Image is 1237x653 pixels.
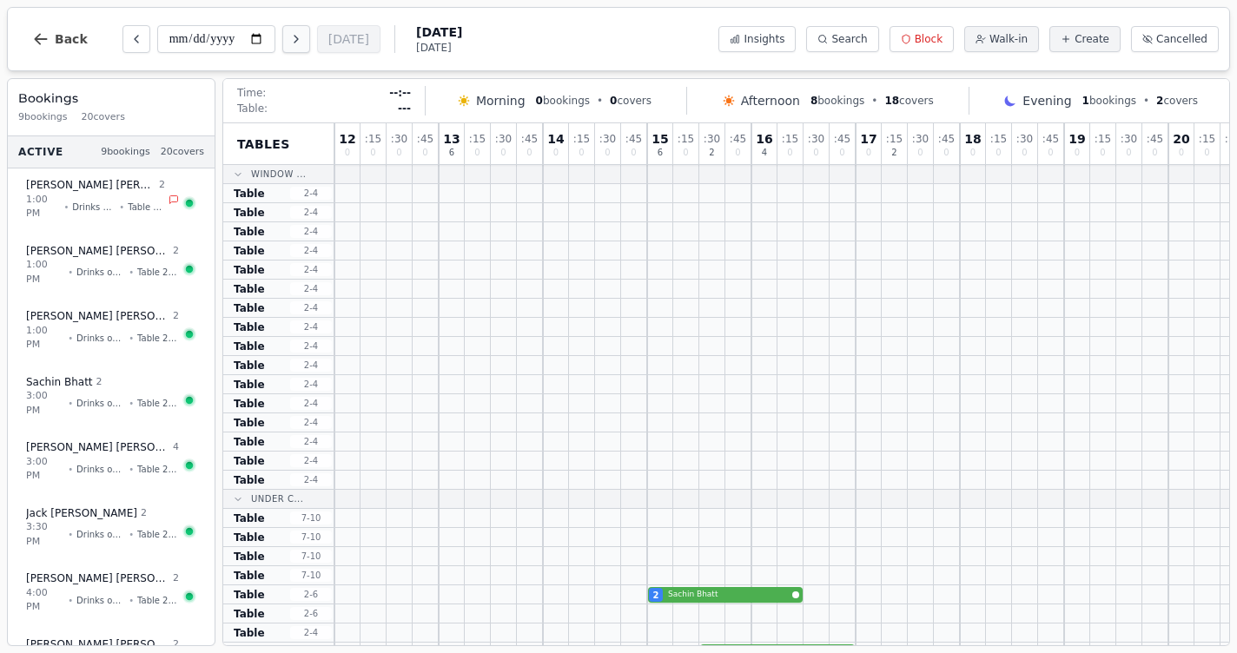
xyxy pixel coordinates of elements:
span: 7 - 10 [290,569,332,582]
span: 0 [683,148,688,157]
span: 2 - 6 [290,588,332,601]
span: 6 [449,148,454,157]
span: 2 - 4 [290,359,332,372]
span: 0 [996,148,1001,157]
span: 2 - 4 [290,320,332,333]
button: Next day [282,25,310,53]
span: • [68,397,73,410]
span: 2 [96,375,103,390]
span: Walk-in [989,32,1028,46]
span: 0 [813,148,818,157]
button: Search [806,26,878,52]
span: 0 [631,148,636,157]
span: 2 - 4 [290,244,332,257]
span: Table [234,263,265,277]
span: Create [1075,32,1109,46]
span: Table [234,225,265,239]
span: : 15 [1095,134,1111,144]
span: • [68,266,73,279]
span: 7 - 10 [290,550,332,563]
span: 6 [658,148,663,157]
span: : 30 [808,134,824,144]
span: 0 [396,148,401,157]
span: • [1143,94,1149,108]
span: Back [55,33,88,45]
span: Table: [237,102,268,115]
span: : 45 [417,134,433,144]
span: 20 [1173,133,1189,145]
span: 8 [810,95,817,107]
span: Drinks only [76,332,125,345]
span: [PERSON_NAME] [PERSON_NAME] [26,637,169,651]
span: : 15 [990,134,1007,144]
span: 20 covers [82,110,125,125]
span: 0 [917,148,923,157]
span: 7 - 10 [290,511,332,524]
span: Block [915,32,943,46]
button: Block [890,26,954,52]
span: : 30 [704,134,720,144]
span: 2 - 4 [290,282,332,295]
span: Evening [1022,92,1071,109]
span: 0 [1048,148,1053,157]
span: 0 [1100,148,1105,157]
span: : 30 [912,134,929,144]
span: 0 [370,148,375,157]
span: 20 covers [161,145,204,160]
span: covers [884,94,933,108]
span: : 45 [521,134,538,144]
button: Back [18,18,102,60]
span: Search [831,32,867,46]
span: 0 [610,95,617,107]
span: Table [234,569,265,583]
span: : 15 [678,134,694,144]
span: 2 - 4 [290,435,332,448]
button: [PERSON_NAME] [PERSON_NAME]21:00 PM•Drinks only•Table 214 [15,168,208,231]
span: bookings [810,94,864,108]
span: Cancelled [1156,32,1207,46]
span: • [119,201,124,214]
span: 0 [1075,148,1080,157]
span: Drinks only [76,266,125,279]
span: 0 [1204,148,1209,157]
span: Table [234,340,265,353]
span: : 30 [391,134,407,144]
span: 14 [547,133,564,145]
span: Under C... [251,492,303,505]
span: 2 - 4 [290,626,332,639]
span: 3:30 PM [26,520,64,549]
span: • [129,266,134,279]
span: : 15 [365,134,381,144]
span: Table 209 [137,332,179,345]
span: : 15 [886,134,903,144]
span: • [871,94,877,108]
span: bookings [1082,94,1136,108]
span: bookings [536,94,590,108]
span: Table [234,244,265,258]
span: 0 [553,148,559,157]
span: • [129,528,134,541]
span: Drinks only [76,528,125,541]
span: 0 [970,148,976,157]
span: Table [234,511,265,525]
span: Table [234,531,265,544]
span: 2 [173,637,179,652]
span: 12 [339,133,355,145]
button: Previous day [122,25,150,53]
span: 19 [1068,133,1085,145]
span: Table [234,607,265,621]
span: [DATE] [416,23,462,41]
span: : 30 [599,134,616,144]
span: Active [18,145,63,159]
span: covers [610,94,652,108]
span: 2 - 4 [290,206,332,219]
span: 0 [500,148,506,157]
span: 2 - 4 [290,416,332,429]
span: 0 [839,148,844,157]
span: Table 209 [137,463,179,476]
span: 4 [173,440,179,455]
span: : 45 [730,134,746,144]
span: --:-- [389,86,411,100]
span: [DATE] [416,41,462,55]
span: : 45 [1042,134,1059,144]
